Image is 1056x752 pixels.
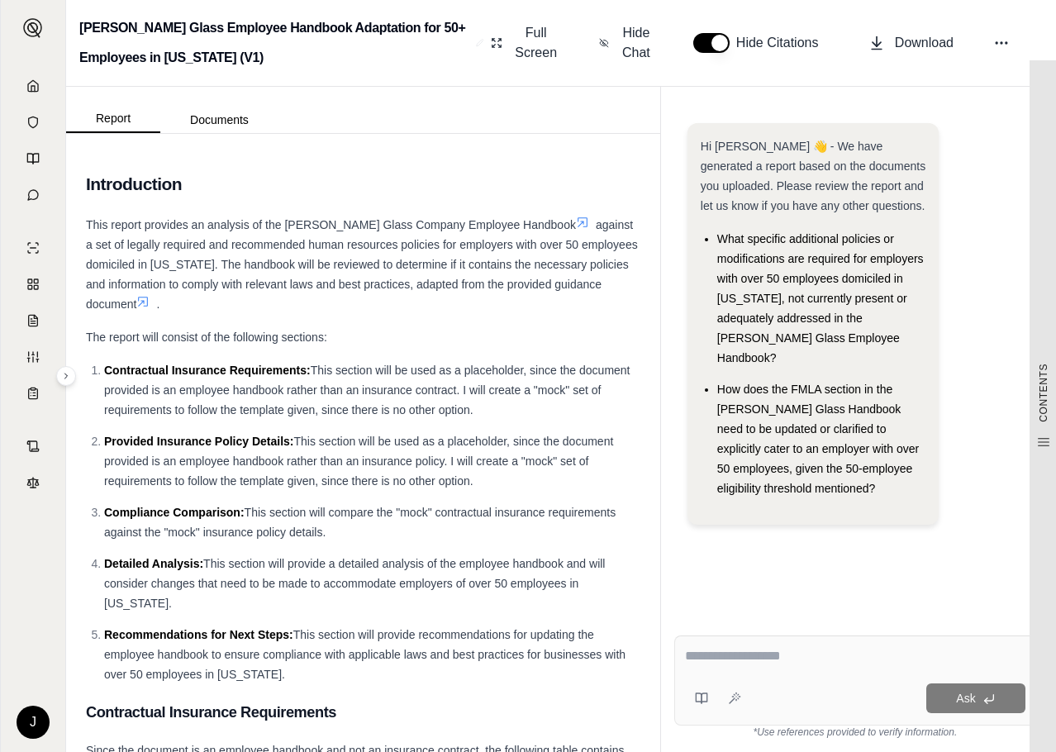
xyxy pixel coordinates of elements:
a: Documents Vault [11,106,55,139]
a: Legal Search Engine [11,466,55,499]
button: Hide Chat [592,17,660,69]
button: Expand sidebar [17,12,50,45]
div: *Use references provided to verify information. [674,726,1036,739]
a: Custom Report [11,340,55,374]
a: Single Policy [11,231,55,264]
span: This section will be used as a placeholder, since the document provided is an employee handbook r... [104,435,613,488]
button: Full Screen [484,17,566,69]
button: Expand sidebar [56,366,76,386]
span: Download [895,33,954,53]
span: This section will be used as a placeholder, since the document provided is an employee handbook r... [104,364,630,416]
span: Ask [956,692,975,705]
span: Hi [PERSON_NAME] 👋 - We have generated a report based on the documents you uploaded. Please revie... [701,140,925,212]
span: Provided Insurance Policy Details: [104,435,294,448]
span: Compliance Comparison: [104,506,245,519]
span: Detailed Analysis: [104,557,203,570]
a: Policy Comparisons [11,268,55,301]
a: Contract Analysis [11,430,55,463]
span: This section will compare the "mock" contractual insurance requirements against the "mock" insura... [104,506,616,539]
h3: Contractual Insurance Requirements [86,697,640,727]
span: The report will consist of the following sections: [86,331,327,344]
h2: [PERSON_NAME] Glass Employee Handbook Adaptation for 50+ Employees in [US_STATE] (V1) [79,13,469,73]
a: Prompt Library [11,142,55,175]
span: Recommendations for Next Steps: [104,628,293,641]
span: This report provides an analysis of the [PERSON_NAME] Glass Company Employee Handbook [86,218,576,231]
span: How does the FMLA section in the [PERSON_NAME] Glass Handbook need to be updated or clarified to ... [717,383,919,495]
span: This section will provide recommendations for updating the employee handbook to ensure compliance... [104,628,626,681]
h2: Introduction [86,167,640,202]
span: Full Screen [512,23,559,63]
span: . [156,297,159,311]
span: This section will provide a detailed analysis of the employee handbook and will consider changes ... [104,557,605,610]
a: Claim Coverage [11,304,55,337]
button: Documents [160,107,278,133]
span: CONTENTS [1037,364,1050,422]
button: Download [862,26,960,59]
a: Chat [11,178,55,212]
span: against a set of legally required and recommended human resources policies for employers with ove... [86,218,638,311]
button: Report [66,105,160,133]
a: Coverage Table [11,377,55,410]
div: J [17,706,50,739]
span: What specific additional policies or modifications are required for employers with over 50 employ... [717,232,924,364]
span: Contractual Insurance Requirements: [104,364,311,377]
span: Hide Chat [619,23,654,63]
a: Home [11,69,55,102]
button: Ask [926,683,1025,713]
span: Hide Citations [736,33,829,53]
img: Expand sidebar [23,18,43,38]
